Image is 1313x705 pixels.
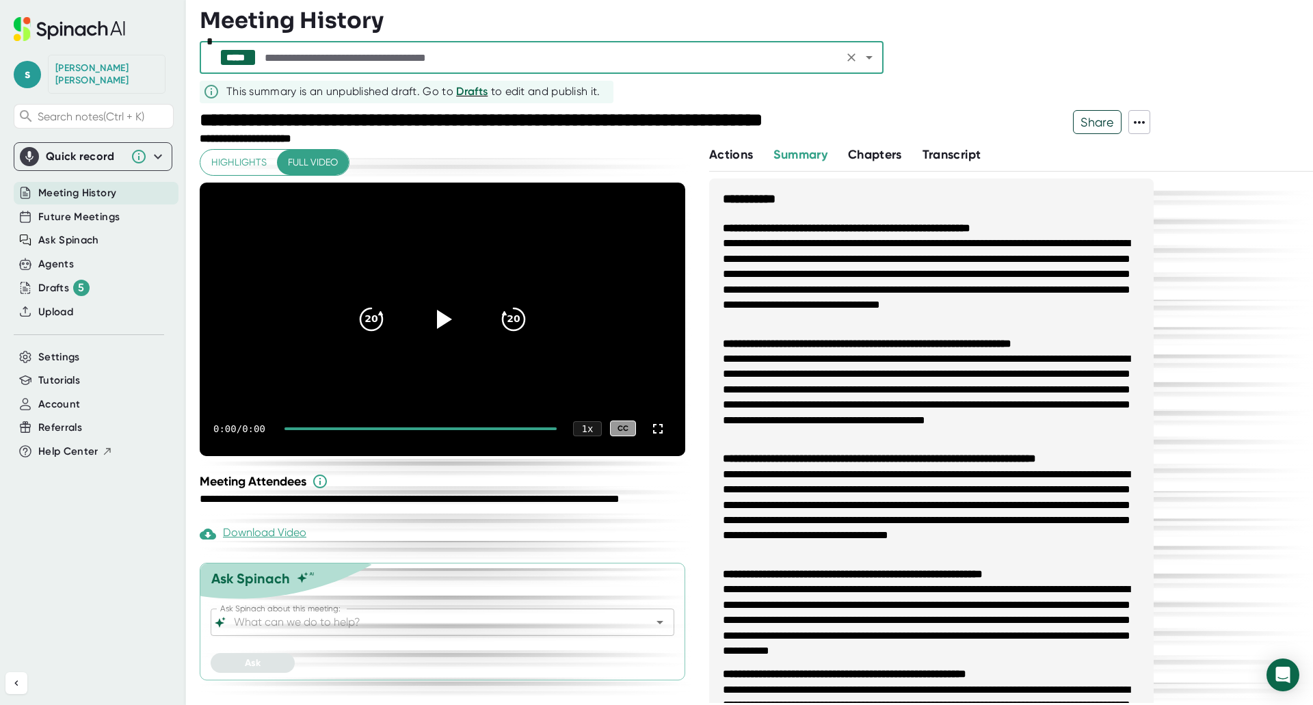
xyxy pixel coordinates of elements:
[709,147,753,162] span: Actions
[200,150,278,175] button: Highlights
[38,209,120,225] button: Future Meetings
[709,146,753,164] button: Actions
[245,657,261,669] span: Ask
[288,154,338,171] span: Full video
[773,146,827,164] button: Summary
[573,421,602,436] div: 1 x
[5,672,27,694] button: Collapse sidebar
[456,83,488,100] button: Drafts
[200,473,692,490] div: Meeting Attendees
[211,154,267,171] span: Highlights
[923,146,981,164] button: Transcript
[213,423,268,434] div: 0:00 / 0:00
[1073,110,1122,134] button: Share
[226,83,600,100] div: This summary is an unpublished draft. Go to to edit and publish it.
[38,256,74,272] button: Agents
[14,61,41,88] span: s
[73,280,90,296] div: 5
[38,110,170,123] span: Search notes (Ctrl + K)
[848,146,902,164] button: Chapters
[277,150,349,175] button: Full video
[842,48,861,67] button: Clear
[231,613,630,632] input: What can we do to help?
[38,304,73,320] button: Upload
[923,147,981,162] span: Transcript
[38,373,80,388] button: Tutorials
[38,397,80,412] button: Account
[38,444,113,460] button: Help Center
[38,420,82,436] button: Referrals
[848,147,902,162] span: Chapters
[1074,110,1121,134] span: Share
[211,570,290,587] div: Ask Spinach
[610,421,636,436] div: CC
[55,62,158,86] div: Samantha Carle
[38,280,90,296] div: Drafts
[200,526,306,542] div: Download Video
[20,143,166,170] div: Quick record
[211,653,295,673] button: Ask
[38,232,99,248] button: Ask Spinach
[650,613,669,632] button: Open
[38,349,80,365] button: Settings
[456,85,488,98] span: Drafts
[38,444,98,460] span: Help Center
[38,280,90,296] button: Drafts 5
[200,8,384,34] h3: Meeting History
[860,48,879,67] button: Open
[38,185,116,201] button: Meeting History
[1266,659,1299,691] div: Open Intercom Messenger
[46,150,124,163] div: Quick record
[773,147,827,162] span: Summary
